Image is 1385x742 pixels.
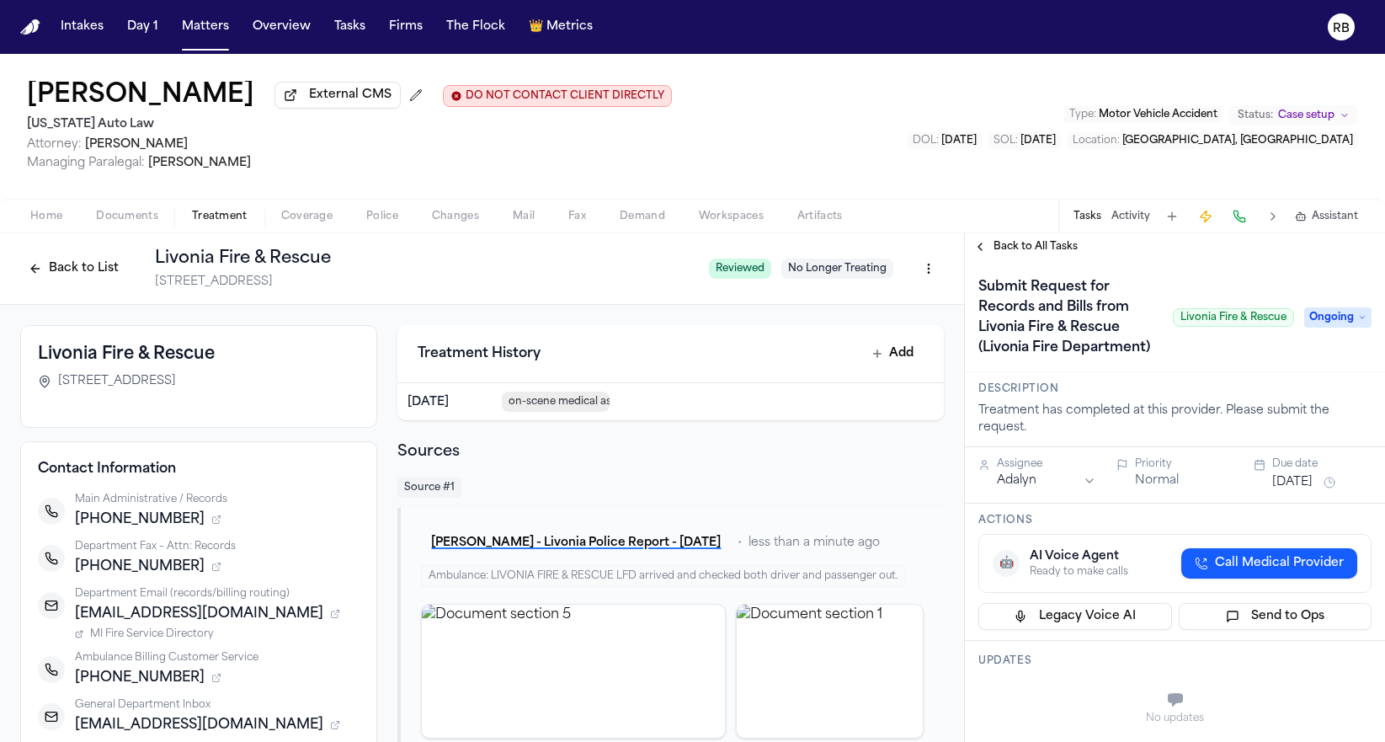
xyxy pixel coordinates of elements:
span: Home [30,210,62,223]
button: Make a Call [1228,205,1251,228]
span: Status: [1238,109,1273,122]
div: View encounter from Aug 5, 2025 [397,383,944,420]
button: [DATE] [1272,474,1313,491]
button: External CMS [274,82,401,109]
span: [DATE] [408,396,449,408]
h4: Contact Information [38,459,360,479]
button: 2 sources [211,515,221,525]
span: Call Medical Provider [1215,555,1344,572]
button: 1 source [330,609,340,619]
span: 🤖 [999,555,1014,572]
div: AI Voice Agent [1030,548,1128,565]
button: Back to All Tasks [965,240,1086,254]
img: Document section 1 [737,605,923,738]
span: [STREET_ADDRESS] [58,373,176,390]
a: crownMetrics [522,12,599,42]
h3: Livonia Fire & Rescue [38,343,215,366]
div: No updates [978,712,1372,725]
span: [PERSON_NAME] [85,138,188,151]
button: Overview [246,12,317,42]
span: MI Fire Service Directory [90,627,214,641]
button: Intakes [54,12,110,42]
button: 1 source [330,720,340,730]
span: Mail [513,210,535,223]
span: Case setup [1278,109,1334,122]
div: Main Administrative / Records [75,493,360,506]
button: Day 1 [120,12,165,42]
span: Ongoing [1304,307,1372,328]
div: Ready to make calls [1030,565,1128,579]
button: Edit SOL: 2028-08-06 [988,132,1061,149]
span: [DATE] [941,136,977,146]
span: [DATE] [1020,136,1056,146]
span: less than a minute ago [748,535,880,552]
span: Artifacts [797,210,843,223]
span: External CMS [309,87,392,104]
span: Coverage [281,210,333,223]
a: Firms [382,12,429,42]
button: Edit matter name [27,81,254,111]
div: Priority [1135,457,1234,471]
span: [PHONE_NUMBER] [75,510,205,530]
span: Fax [568,210,586,223]
span: • [738,535,742,552]
span: Assistant [1312,210,1358,223]
h2: [US_STATE] Auto Law [27,115,672,135]
button: Snooze task [1319,472,1340,493]
span: Workspaces [699,210,764,223]
span: Back to All Tasks [993,240,1078,254]
h3: Treatment History [418,344,541,364]
button: Call Medical Provider [1181,548,1357,579]
button: [PERSON_NAME] - Livonia Police Report - [DATE] [421,528,731,558]
button: Activity [1111,210,1150,223]
span: Treatment [192,210,248,223]
span: [EMAIL_ADDRESS][DOMAIN_NAME] [75,715,323,735]
span: DOL : [913,136,939,146]
span: Police [366,210,398,223]
h3: Description [978,382,1372,396]
button: Tasks [328,12,372,42]
button: Edit Type: Motor Vehicle Accident [1064,106,1223,123]
span: [EMAIL_ADDRESS][DOMAIN_NAME] [75,604,323,624]
h1: Livonia Fire & Rescue [155,247,695,270]
span: Reviewed [709,259,771,279]
button: Legacy Voice AI [978,603,1172,630]
span: [PERSON_NAME] [148,157,251,169]
div: Due date [1272,457,1372,471]
span: Livonia Fire & Rescue [1173,308,1294,327]
a: Home [20,19,40,35]
span: [STREET_ADDRESS] [155,274,273,291]
span: No Longer Treating [781,259,893,279]
button: Create Immediate Task [1194,205,1217,228]
span: [GEOGRAPHIC_DATA], [GEOGRAPHIC_DATA] [1122,136,1353,146]
div: Department Fax – Attn: Records [75,540,360,553]
button: Add Task [1160,205,1184,228]
button: Tasks [1073,210,1101,223]
button: Add [862,339,924,369]
button: Edit client contact restriction [443,85,672,107]
button: 1 source [211,673,221,683]
span: Demand [620,210,665,223]
span: crown [529,19,543,35]
span: Type : [1069,109,1096,120]
div: View document section 5 [421,604,725,739]
button: Change status from Case setup [1229,105,1358,125]
button: The Flock [439,12,512,42]
span: [PHONE_NUMBER] [75,557,205,577]
h1: Submit Request for Records and Bills from Livonia Fire & Rescue (Livonia Fire Department) [972,274,1166,361]
a: MI Fire Service Directory [75,627,360,641]
button: Back to List [20,255,127,282]
div: Treatment has completed at this provider. Please submit the request. [978,403,1372,436]
h3: Updates [978,654,1372,668]
span: Attorney: [27,138,82,151]
img: Finch Logo [20,19,40,35]
h2: Sources [397,440,944,464]
span: SOL : [993,136,1018,146]
span: Location : [1073,136,1120,146]
div: Assignee [997,457,1096,471]
img: Document section 5 [422,605,724,738]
